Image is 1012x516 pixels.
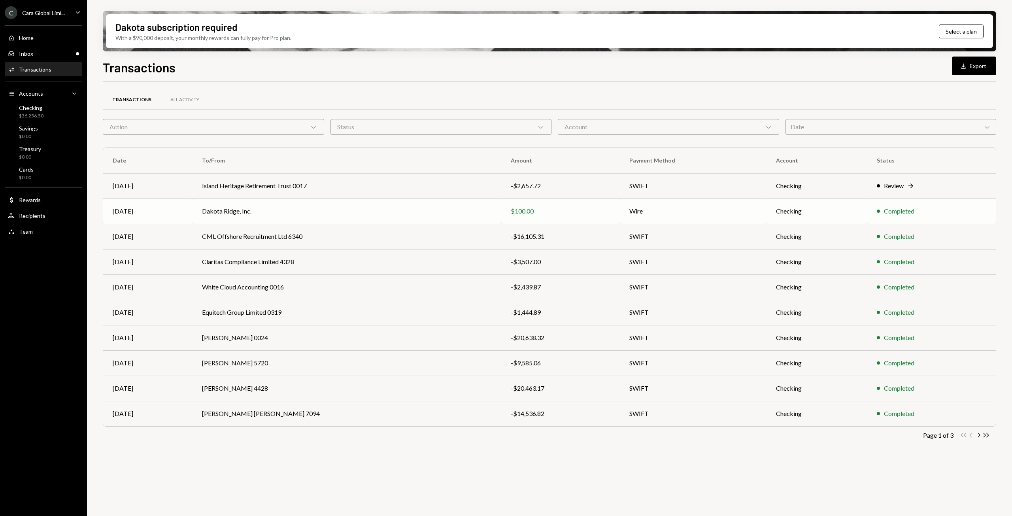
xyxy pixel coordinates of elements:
div: Completed [884,384,914,393]
div: -$2,439.87 [511,282,610,292]
div: Transactions [19,66,51,73]
th: Payment Method [620,148,766,173]
td: Island Heritage Retirement Trust 0017 [193,173,501,198]
div: -$20,463.17 [511,384,610,393]
td: Wire [620,198,766,224]
div: Cards [19,166,34,173]
div: $0.00 [19,133,38,140]
div: Completed [884,358,914,368]
td: Checking [767,300,867,325]
div: [DATE] [113,384,183,393]
button: Select a plan [939,25,984,38]
button: Export [952,57,996,75]
div: [DATE] [113,333,183,342]
div: $0.00 [19,174,34,181]
td: Checking [767,224,867,249]
div: Action [103,119,324,135]
th: To/From [193,148,501,173]
div: $0.00 [19,154,41,161]
div: -$9,585.06 [511,358,610,368]
td: Checking [767,249,867,274]
td: Dakota Ridge, Inc. [193,198,501,224]
div: -$1,444.89 [511,308,610,317]
a: Rewards [5,193,82,207]
div: All Activity [170,96,199,103]
a: Treasury$0.00 [5,143,82,162]
div: [DATE] [113,181,183,191]
div: [DATE] [113,206,183,216]
td: [PERSON_NAME] 0024 [193,325,501,350]
td: SWIFT [620,350,766,376]
a: Savings$0.00 [5,123,82,142]
div: Inbox [19,50,33,57]
div: $100.00 [511,206,610,216]
a: Team [5,224,82,238]
td: Checking [767,274,867,300]
td: Checking [767,376,867,401]
div: Account [558,119,779,135]
td: [PERSON_NAME] [PERSON_NAME] 7094 [193,401,501,426]
div: Team [19,228,33,235]
td: SWIFT [620,224,766,249]
div: Savings [19,125,38,132]
td: Checking [767,350,867,376]
a: Home [5,30,82,45]
a: Accounts [5,86,82,100]
a: Checking$36,256.50 [5,102,82,121]
td: [PERSON_NAME] 4428 [193,376,501,401]
div: C [5,6,17,19]
div: Page 1 of 3 [923,431,953,439]
td: Checking [767,198,867,224]
div: Completed [884,308,914,317]
div: $36,256.50 [19,113,43,119]
div: Dakota subscription required [115,21,237,34]
td: SWIFT [620,249,766,274]
div: -$20,638.32 [511,333,610,342]
div: -$14,536.82 [511,409,610,418]
td: Checking [767,401,867,426]
a: Cards$0.00 [5,164,82,183]
a: Inbox [5,46,82,60]
td: SWIFT [620,401,766,426]
div: Transactions [112,96,151,103]
td: SWIFT [620,274,766,300]
h1: Transactions [103,59,176,75]
div: With a $90,000 deposit, your monthly rewards can fully pay for Pro plan. [115,34,291,42]
div: Completed [884,333,914,342]
div: Completed [884,409,914,418]
td: SWIFT [620,376,766,401]
div: Recipients [19,212,45,219]
td: Checking [767,325,867,350]
td: [PERSON_NAME] 5720 [193,350,501,376]
div: Checking [19,104,43,111]
div: -$3,507.00 [511,257,610,267]
th: Date [103,148,193,173]
div: Status [330,119,552,135]
td: White Cloud Accounting 0016 [193,274,501,300]
a: All Activity [161,90,209,110]
th: Account [767,148,867,173]
div: Home [19,34,34,41]
div: Completed [884,232,914,241]
div: Completed [884,282,914,292]
td: SWIFT [620,300,766,325]
div: [DATE] [113,308,183,317]
div: -$2,657.72 [511,181,610,191]
div: Completed [884,257,914,267]
td: CML Offshore Recruitment Ltd 6340 [193,224,501,249]
div: -$16,105.31 [511,232,610,241]
th: Status [867,148,996,173]
div: [DATE] [113,409,183,418]
a: Recipients [5,208,82,223]
div: Accounts [19,90,43,97]
div: Completed [884,206,914,216]
div: [DATE] [113,232,183,241]
div: [DATE] [113,358,183,368]
div: Review [884,181,904,191]
div: Cara Global Limi... [22,9,65,16]
td: Equitech Group Limited 0319 [193,300,501,325]
div: [DATE] [113,257,183,267]
th: Amount [501,148,620,173]
div: Rewards [19,197,41,203]
div: Treasury [19,146,41,152]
